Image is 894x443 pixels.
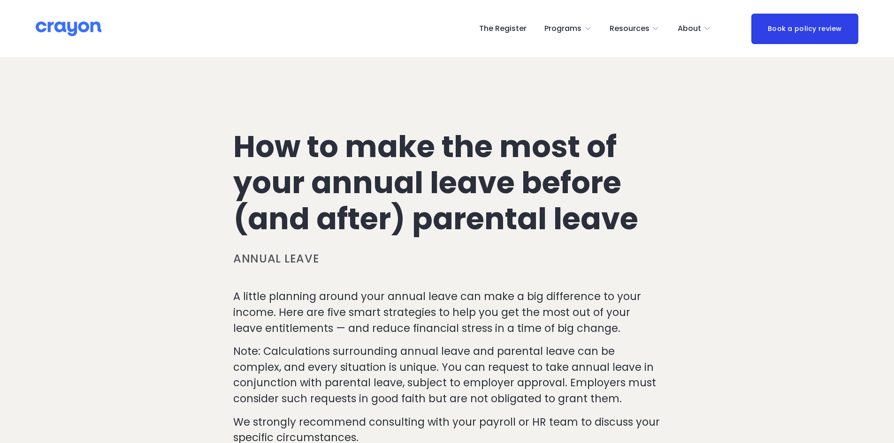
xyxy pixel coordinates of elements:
a: Book a policy review [751,14,858,44]
span: About [678,22,701,36]
span: Programs [544,22,581,36]
span: Resources [610,22,649,36]
a: Annual leave [233,251,320,266]
p: A little planning around your annual leave can make a big difference to your income. Here are fiv... [233,289,661,336]
a: The Register [479,21,527,36]
a: folder dropdown [544,21,592,36]
h1: How to make the most of your annual leave before (and after) parental leave [233,129,661,237]
a: folder dropdown [610,21,660,36]
p: Note: Calculations surrounding annual leave and parental leave can be complex, and every situatio... [233,344,661,406]
img: Crayon [36,21,101,37]
a: folder dropdown [678,21,711,36]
